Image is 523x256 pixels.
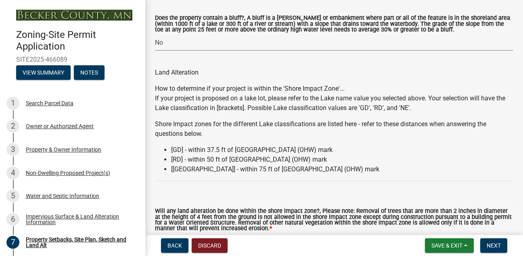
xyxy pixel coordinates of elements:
button: Discard [192,238,228,253]
div: Owner or Authorized Agent [26,123,94,129]
button: Next [480,238,507,253]
label: Does the property contain a bluff?, A bluff is a [PERSON_NAME] or embankment where part or all of... [155,15,513,33]
div: 5 [6,189,19,202]
p: If your project is proposed on a lake lot, please refer to the Lake name value you selected above... [155,94,513,113]
span: Save & Exit [431,242,462,249]
li: [RD] - within 50 ft of [GEOGRAPHIC_DATA] (OHW) mark [171,155,513,164]
li: [[GEOGRAPHIC_DATA]] - within 75 ft of [GEOGRAPHIC_DATA] (OHW) mark [171,164,513,174]
div: 6 [6,213,19,226]
div: 7 [6,236,19,249]
div: 4 [6,167,19,179]
p: Shore Impact zones for the different Lake classifications are listed here - refer to these distan... [155,119,513,139]
div: Property & Owner Information [26,147,101,152]
div: Land Alteration [155,68,513,77]
div: 3 [6,143,19,156]
wm-modal-confirm: Summary [16,70,71,76]
li: [GD] - within 37.5 ft of [GEOGRAPHIC_DATA] (OHW) mark [171,145,513,155]
button: Notes [74,65,105,80]
img: Becker County, Minnesota [16,10,132,21]
h4: Zoning-Site Permit Application [16,29,139,52]
wm-modal-confirm: Notes [74,70,105,76]
div: Search Parcel Data [26,100,73,106]
span: SITE2025-466089 [16,56,129,63]
div: Impervious Surface & Land Alteration Information [26,214,132,225]
button: Save & Exit [425,238,474,253]
div: Water and Septic Information [26,193,99,199]
div: 1 [6,97,19,110]
span: Back [167,242,182,249]
span: Next [487,242,501,249]
button: Back [161,238,188,253]
div: Non-Dwelling Proposed Project(s) [26,170,110,176]
label: Will any land alteration be done within the shore impact zone?, Please note: Removal of trees tha... [155,208,513,232]
div: How to determine if your project is within the 'Shore Impact Zone'... [155,84,513,181]
button: View Summary [16,65,71,80]
div: 2 [6,120,19,133]
div: Property Setbacks, Site Plan, Sketch and Land Alt [26,237,132,248]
